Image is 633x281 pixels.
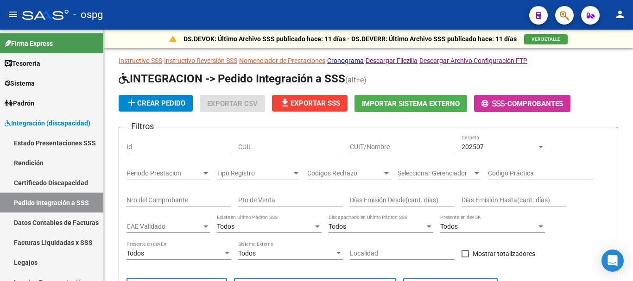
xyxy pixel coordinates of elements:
span: Seleccionar Gerenciador [398,169,473,177]
span: Importar Sistema Externo [362,100,460,108]
a: Descargar Filezilla [366,57,418,64]
span: Todos [329,223,346,230]
span: Periodo Prestacion [127,169,202,177]
span: Tesorería [5,58,40,69]
span: Integración (discapacidad) [5,118,90,128]
span: CAE Validado [127,223,202,231]
span: INTEGRACION -> Pedido Integración a SSS [119,72,345,85]
button: VER DETALLE [524,34,568,44]
span: Todos [127,250,144,257]
a: Cronograma [327,57,364,64]
span: Comprobantes [507,100,563,108]
span: Firma Express [5,38,53,49]
mat-icon: add [126,97,137,108]
span: Exportar SSS [279,99,340,107]
mat-icon: person [614,9,626,20]
p: DS.DEVOK: Último Archivo SSS publicado hace: 11 días - DS.DEVERR: Último Archivo SSS publicado ha... [184,34,517,44]
span: (alt+e) [345,75,367,84]
div: Open Intercom Messenger [601,250,624,272]
span: Todos [440,223,458,230]
span: Tipo Registro [217,169,292,177]
p: - - - - - [119,56,618,66]
h3: Filtros [127,120,158,133]
button: Exportar CSV [200,95,265,112]
span: - ospg [73,5,103,25]
span: Exportar CSV [207,100,258,108]
span: Sistema [5,78,35,88]
a: Instructivo SSS [119,57,162,64]
span: Crear Pedido [126,99,185,107]
button: Exportar SSS [272,95,348,112]
span: - [481,100,507,108]
mat-icon: file_download [279,97,291,108]
span: VER DETALLE [532,37,560,42]
span: Padrón [5,98,34,108]
span: Mostrar totalizadores [473,248,535,259]
button: -Comprobantes [474,95,570,112]
button: Importar Sistema Externo [354,95,467,112]
a: Nomenclador de Prestaciones [239,57,325,64]
span: Codigos Rechazo [307,169,382,177]
mat-icon: menu [7,9,19,20]
span: Todos [217,223,234,230]
a: Descargar Archivo Configuración FTP [419,57,527,64]
a: Instructivo Reversión SSS [164,57,237,64]
span: 202507 [462,143,484,150]
button: Crear Pedido [119,95,193,112]
span: Todos [238,250,256,257]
